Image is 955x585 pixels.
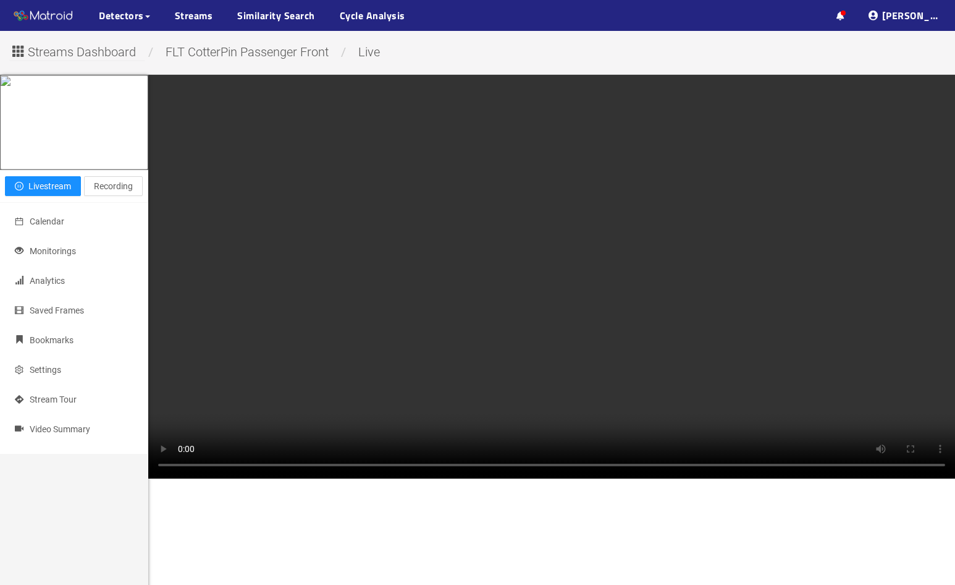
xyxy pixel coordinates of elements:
span: setting [15,365,23,374]
span: Monitorings [30,246,76,256]
span: pause-circle [15,182,23,192]
button: Recording [84,176,143,196]
span: Settings [30,365,61,375]
a: Streams [175,8,213,23]
img: 68dbcab88c5fc00004f77494_full.jpg [1,76,11,169]
span: calendar [15,217,23,226]
img: Matroid logo [12,7,74,25]
span: Detectors [99,8,144,23]
span: FLT CotterPin Passenger Front [156,45,338,59]
span: Video Summary [30,424,90,434]
span: Bookmarks [30,335,74,345]
span: Analytics [30,276,65,286]
span: Saved Frames [30,305,84,315]
span: / [338,45,349,59]
span: / [145,45,156,59]
span: Streams Dashboard [28,43,136,62]
button: pause-circleLivestream [5,176,81,196]
span: Recording [94,179,133,193]
a: Similarity Search [237,8,315,23]
span: live [349,45,389,59]
button: Streams Dashboard [9,40,145,60]
a: Cycle Analysis [340,8,405,23]
span: Livestream [28,179,71,193]
a: Streams Dashboard [9,48,145,58]
span: Calendar [30,216,64,226]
